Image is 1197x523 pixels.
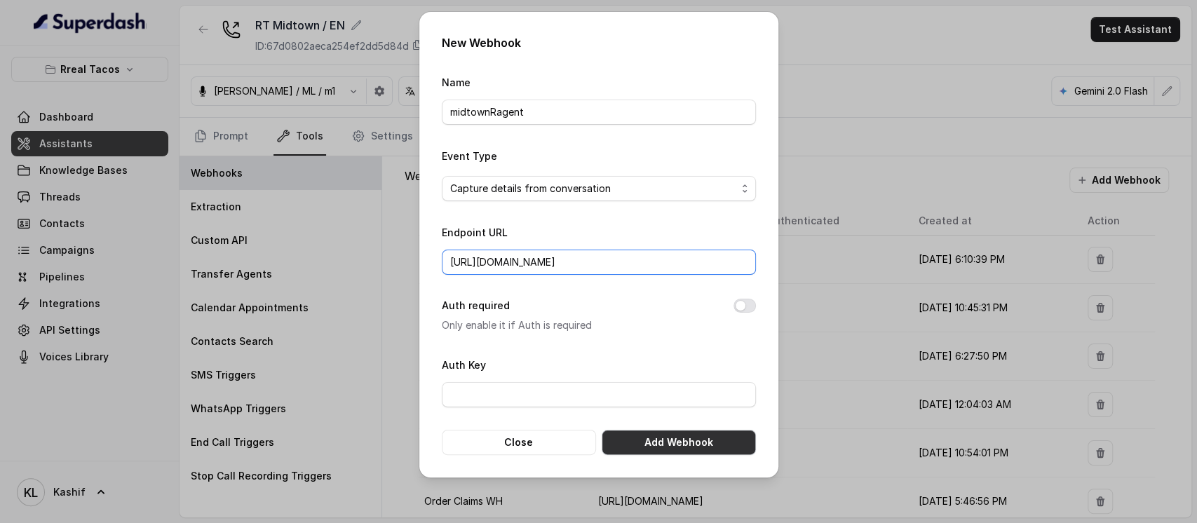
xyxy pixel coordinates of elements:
[442,34,756,51] h2: New Webhook
[450,180,736,197] span: Capture details from conversation
[442,76,471,88] label: Name
[442,176,756,201] button: Capture details from conversation
[442,226,508,238] label: Endpoint URL
[442,359,486,371] label: Auth Key
[442,297,510,314] label: Auth required
[602,430,756,455] button: Add Webhook
[442,317,711,334] p: Only enable it if Auth is required
[442,430,596,455] button: Close
[442,150,497,162] label: Event Type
